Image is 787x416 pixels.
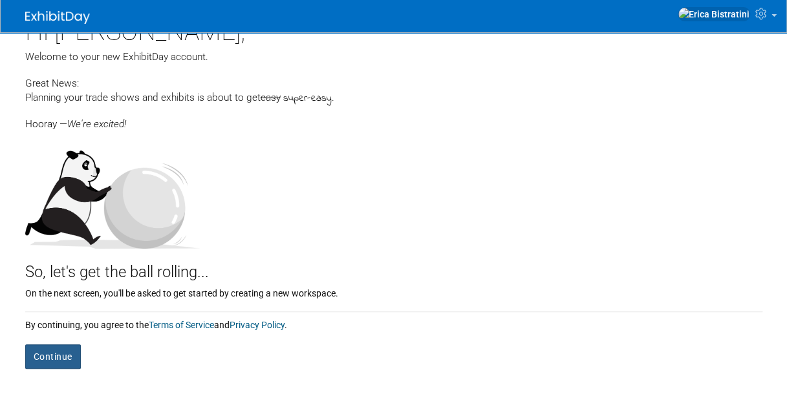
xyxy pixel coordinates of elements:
[25,249,762,284] div: So, let's get the ball rolling...
[230,320,285,330] a: Privacy Policy
[25,50,762,64] div: Welcome to your new ExhibitDay account.
[261,92,281,103] span: easy
[25,284,762,300] div: On the next screen, you'll be asked to get started by creating a new workspace.
[25,11,90,24] img: ExhibitDay
[149,320,214,330] a: Terms of Service
[283,91,332,106] span: super-easy
[25,106,762,131] div: Hooray —
[25,312,762,331] div: By continuing, you agree to the and .
[67,118,126,130] span: We're excited!
[25,344,81,369] button: Continue
[25,76,762,90] div: Great News:
[25,90,762,106] div: Planning your trade shows and exhibits is about to get .
[678,7,750,21] img: Erica Bistratini
[25,138,200,249] img: Let's get the ball rolling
